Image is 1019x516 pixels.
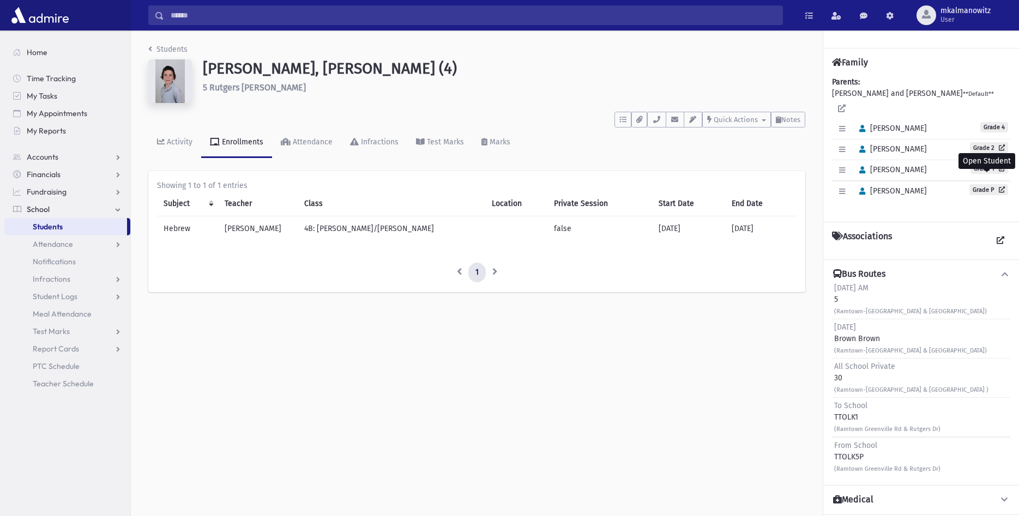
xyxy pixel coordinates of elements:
[834,400,940,434] div: TTOLK1
[4,148,130,166] a: Accounts
[33,361,80,371] span: PTC Schedule
[485,191,547,216] th: Location
[832,494,1010,506] button: Medical
[33,309,92,319] span: Meal Attendance
[473,128,519,158] a: Marks
[725,191,797,216] th: End Date
[834,321,987,356] div: Brown Brown
[27,152,58,162] span: Accounts
[834,283,869,293] span: [DATE] AM
[833,494,873,506] h4: Medical
[4,357,130,375] a: PTC Schedule
[834,347,987,354] small: (Ramtown-[GEOGRAPHIC_DATA] & [GEOGRAPHIC_DATA])
[218,216,298,241] td: [PERSON_NAME]
[27,126,66,136] span: My Reports
[33,274,70,284] span: Infractions
[4,105,130,122] a: My Appointments
[487,137,510,147] div: Marks
[148,45,188,54] a: Students
[33,344,79,354] span: Report Cards
[854,124,927,133] span: [PERSON_NAME]
[4,87,130,105] a: My Tasks
[298,191,485,216] th: Class
[4,305,130,323] a: Meal Attendance
[218,191,298,216] th: Teacher
[468,263,486,282] a: 1
[27,169,61,179] span: Financials
[148,44,188,59] nav: breadcrumb
[407,128,473,158] a: Test Marks
[425,137,464,147] div: Test Marks
[834,308,987,315] small: (Ramtown-[GEOGRAPHIC_DATA] & [GEOGRAPHIC_DATA])
[781,116,800,124] span: Notes
[33,379,94,388] span: Teacher Schedule
[4,44,130,61] a: Home
[834,426,940,433] small: (Ramtown Greenville Rd & Rutgers Dr)
[714,116,758,124] span: Quick Actions
[33,257,76,266] span: Notifications
[834,441,877,450] span: From School
[4,323,130,340] a: Test Marks
[547,216,652,241] td: false
[4,253,130,270] a: Notifications
[854,165,927,174] span: [PERSON_NAME]
[4,201,130,218] a: School
[33,239,73,249] span: Attendance
[4,340,130,357] a: Report Cards
[834,401,867,410] span: To School
[991,231,1010,251] a: View all Associations
[4,166,130,183] a: Financials
[834,361,988,395] div: 30
[834,440,940,474] div: TTOLK5P
[969,184,1008,195] a: Grade P
[157,180,797,191] div: Showing 1 to 1 of 1 entries
[27,47,47,57] span: Home
[832,231,892,251] h4: Associations
[980,122,1008,132] span: Grade 4
[970,142,1008,153] a: Grade 2
[834,386,988,393] small: (Ramtown-[GEOGRAPHIC_DATA] & [GEOGRAPHIC_DATA] )
[33,222,63,232] span: Students
[157,216,218,241] td: Hebrew
[4,288,130,305] a: Student Logs
[164,5,782,25] input: Search
[854,186,927,196] span: [PERSON_NAME]
[298,216,485,241] td: 4B: [PERSON_NAME]/[PERSON_NAME]
[4,235,130,253] a: Attendance
[958,153,1015,169] div: Open Student
[27,74,76,83] span: Time Tracking
[341,128,407,158] a: Infractions
[854,144,927,154] span: [PERSON_NAME]
[834,282,987,317] div: 5
[201,128,272,158] a: Enrollments
[725,216,797,241] td: [DATE]
[832,57,868,68] h4: Family
[27,204,50,214] span: School
[547,191,652,216] th: Private Session
[940,15,991,24] span: User
[832,76,1010,213] div: [PERSON_NAME] and [PERSON_NAME]
[27,108,87,118] span: My Appointments
[203,59,805,78] h1: [PERSON_NAME], [PERSON_NAME] (4)
[33,292,77,301] span: Student Logs
[27,187,67,197] span: Fundraising
[27,91,57,101] span: My Tasks
[652,216,725,241] td: [DATE]
[4,218,127,235] a: Students
[272,128,341,158] a: Attendance
[4,122,130,139] a: My Reports
[33,326,70,336] span: Test Marks
[834,362,895,371] span: All School Private
[148,128,201,158] a: Activity
[832,269,1010,280] button: Bus Routes
[157,191,218,216] th: Subject
[220,137,263,147] div: Enrollments
[4,70,130,87] a: Time Tracking
[834,465,940,472] small: (Ramtown Greenville Rd & Rutgers Dr)
[4,183,130,201] a: Fundraising
[832,77,860,87] b: Parents:
[4,375,130,392] a: Teacher Schedule
[359,137,399,147] div: Infractions
[9,4,71,26] img: AdmirePro
[771,112,805,128] button: Notes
